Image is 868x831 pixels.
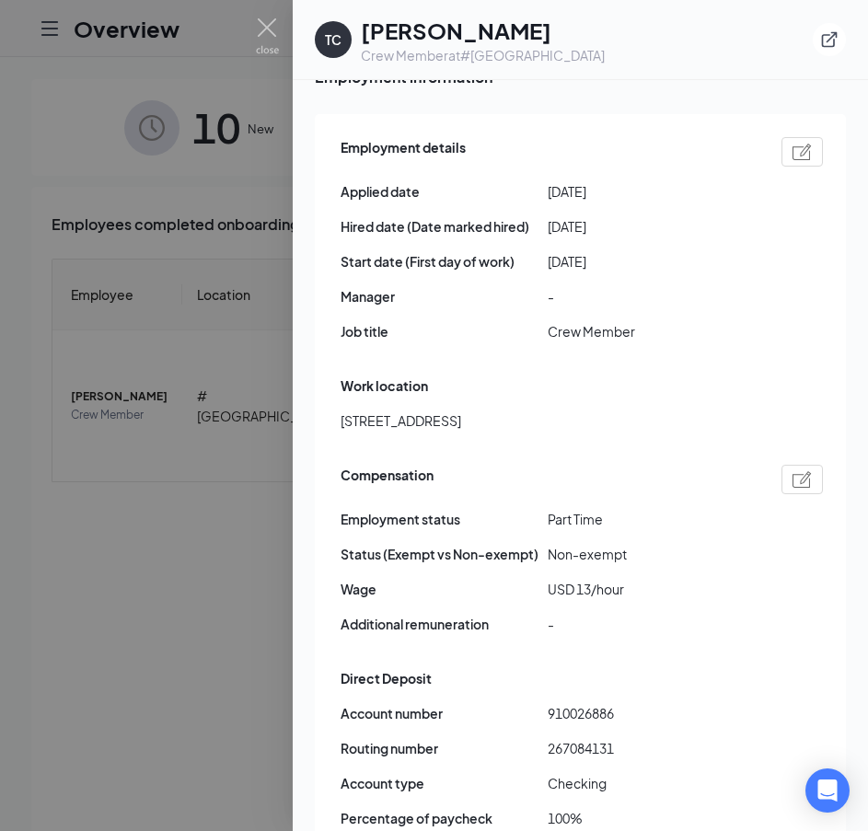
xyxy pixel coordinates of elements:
[341,286,548,306] span: Manager
[548,703,755,723] span: 910026886
[548,509,755,529] span: Part Time
[361,15,605,46] h1: [PERSON_NAME]
[548,321,755,341] span: Crew Member
[341,544,548,564] span: Status (Exempt vs Non-exempt)
[341,703,548,723] span: Account number
[341,251,548,271] span: Start date (First day of work)
[548,544,755,564] span: Non-exempt
[548,579,755,599] span: USD 13/hour
[548,738,755,758] span: 267084131
[341,614,548,634] span: Additional remuneration
[341,181,548,202] span: Applied date
[548,251,755,271] span: [DATE]
[820,30,839,49] svg: ExternalLink
[341,738,548,758] span: Routing number
[341,375,428,396] span: Work location
[805,768,850,813] div: Open Intercom Messenger
[341,321,548,341] span: Job title
[548,808,755,828] span: 100%
[341,216,548,237] span: Hired date (Date marked hired)
[813,23,846,56] button: ExternalLink
[341,668,432,688] span: Direct Deposit
[341,509,548,529] span: Employment status
[341,579,548,599] span: Wage
[341,773,548,793] span: Account type
[548,216,755,237] span: [DATE]
[325,30,341,49] div: TC
[548,181,755,202] span: [DATE]
[548,614,755,634] span: -
[341,137,466,167] span: Employment details
[341,808,548,828] span: Percentage of paycheck
[548,773,755,793] span: Checking
[341,465,434,494] span: Compensation
[341,410,461,431] span: [STREET_ADDRESS]
[361,46,605,64] div: Crew Member at #[GEOGRAPHIC_DATA]
[548,286,755,306] span: -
